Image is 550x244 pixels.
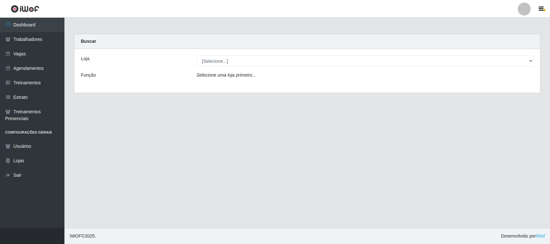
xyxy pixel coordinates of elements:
[81,55,89,62] label: Loja
[501,233,545,239] span: Desenvolvido por
[70,233,82,239] span: IWOF
[197,72,256,78] i: Selecione uma loja primeiro...
[81,39,96,44] strong: Buscar
[81,72,96,79] label: Função
[11,5,39,13] img: CoreUI Logo
[536,233,545,239] a: iWof
[70,233,96,239] span: © 2025 .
